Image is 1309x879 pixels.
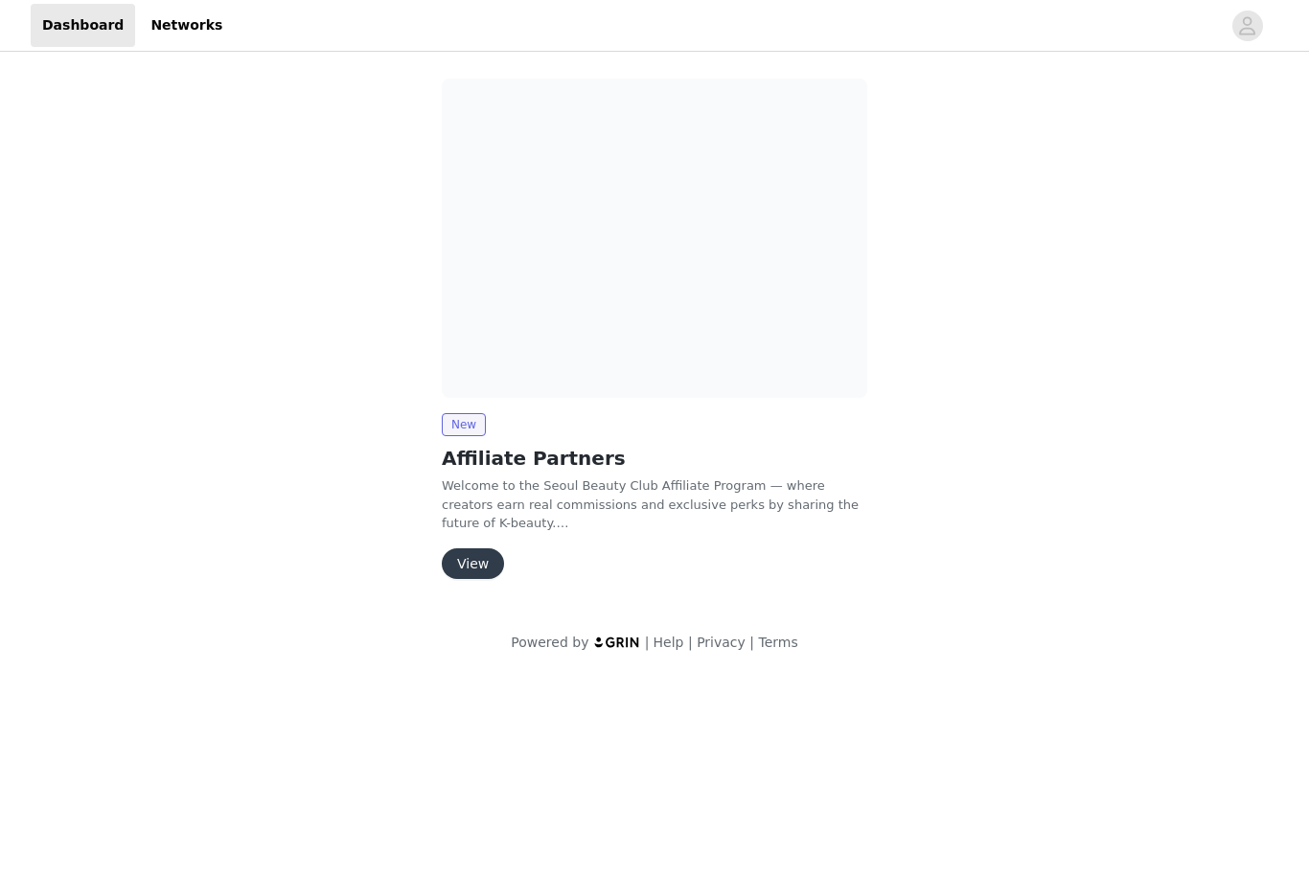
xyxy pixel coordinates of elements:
span: | [688,635,693,650]
p: Welcome to the Seoul Beauty Club Affiliate Program — where creators earn real commissions and exc... [442,476,867,533]
img: logo [593,636,641,648]
a: Networks [139,4,234,47]
a: Terms [758,635,797,650]
button: View [442,548,504,579]
h2: Affiliate Partners [442,444,867,473]
div: avatar [1238,11,1256,41]
span: | [749,635,754,650]
img: Seoul Beauty Club [442,79,867,398]
a: Help [654,635,684,650]
span: | [645,635,650,650]
a: Privacy [697,635,746,650]
a: Dashboard [31,4,135,47]
a: View [442,557,504,571]
span: Powered by [511,635,588,650]
span: New [442,413,486,436]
